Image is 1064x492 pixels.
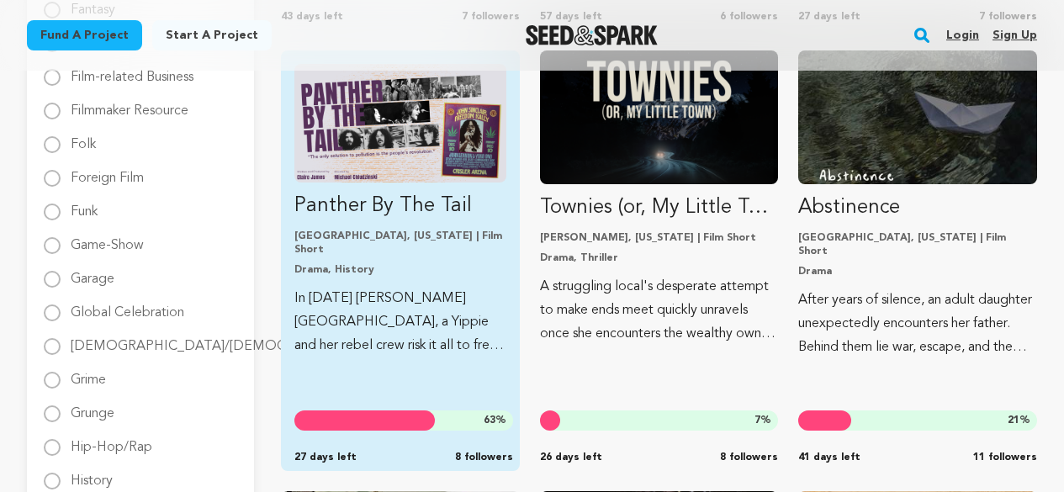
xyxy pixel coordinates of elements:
[71,259,114,286] label: Garage
[27,20,142,50] a: Fund a project
[798,231,1037,258] p: [GEOGRAPHIC_DATA], [US_STATE] | Film Short
[152,20,272,50] a: Start a project
[720,451,778,464] span: 8 followers
[71,293,184,320] label: Global Celebration
[526,25,658,45] a: Seed&Spark Homepage
[71,326,384,353] label: [DEMOGRAPHIC_DATA]/[DEMOGRAPHIC_DATA]
[71,360,106,387] label: Grime
[71,124,96,151] label: Folk
[754,415,760,426] span: 7
[71,91,188,118] label: Filmmaker Resource
[993,22,1037,49] a: Sign up
[973,451,1037,464] span: 11 followers
[294,193,506,220] p: Panther By The Tail
[1008,414,1030,427] span: %
[540,194,779,221] p: Townies (or, My Little Town)
[294,451,357,464] span: 27 days left
[540,451,602,464] span: 26 days left
[294,64,506,357] a: Fund Panther By The Tail
[71,461,113,488] label: History
[455,451,513,464] span: 8 followers
[71,192,98,219] label: Funk
[294,263,506,277] p: Drama, History
[484,414,506,427] span: %
[798,451,860,464] span: 41 days left
[294,230,506,257] p: [GEOGRAPHIC_DATA], [US_STATE] | Film Short
[294,287,506,357] p: In [DATE] [PERSON_NAME][GEOGRAPHIC_DATA], a Yippie and her rebel crew risk it all to free their l...
[798,194,1037,221] p: Abstinence
[1008,415,1019,426] span: 21
[71,57,193,84] label: Film-related Business
[798,265,1037,278] p: Drama
[946,22,979,49] a: Login
[540,50,779,346] a: Fund Townies (or, My Little Town)
[540,231,779,245] p: [PERSON_NAME], [US_STATE] | Film Short
[526,25,658,45] img: Seed&Spark Logo Dark Mode
[71,225,144,252] label: Game-Show
[71,394,114,421] label: Grunge
[484,415,495,426] span: 63
[754,414,771,427] span: %
[798,288,1037,359] p: After years of silence, an adult daughter unexpectedly encounters her father. Behind them lie war...
[71,427,152,454] label: Hip-Hop/Rap
[798,50,1037,359] a: Fund Abstinence
[540,251,779,265] p: Drama, Thriller
[540,275,779,346] p: A struggling local's desperate attempt to make ends meet quickly unravels once she encounters the...
[71,158,144,185] label: Foreign Film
